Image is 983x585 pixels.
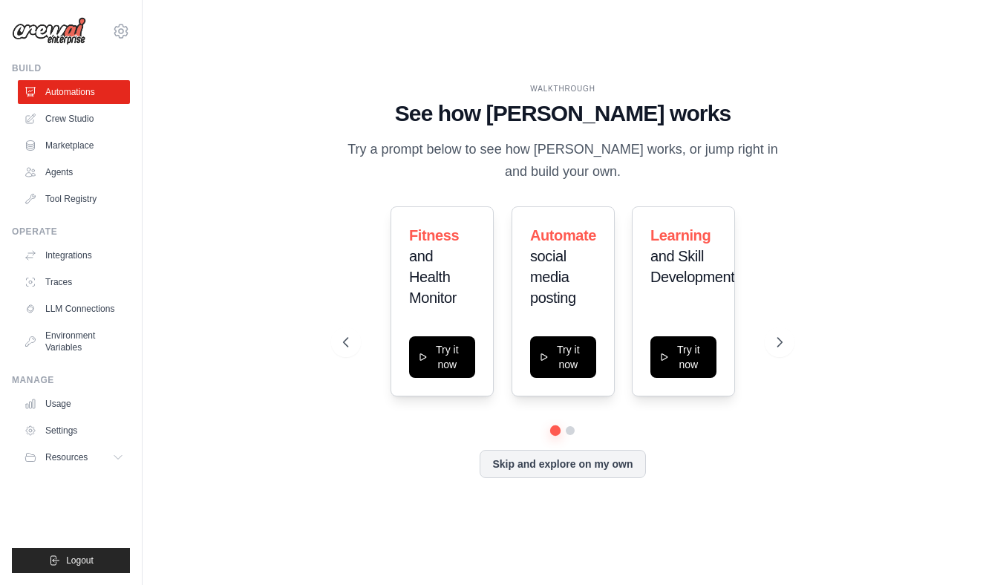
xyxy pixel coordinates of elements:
span: Learning [650,227,711,244]
a: Environment Variables [18,324,130,359]
h1: See how [PERSON_NAME] works [343,100,783,127]
div: Manage [12,374,130,386]
a: Integrations [18,244,130,267]
a: Automations [18,80,130,104]
span: and Skill Development [650,248,734,285]
div: WALKTHROUGH [343,83,783,94]
img: Logo [12,17,86,45]
span: Automate [530,227,596,244]
a: Tool Registry [18,187,130,211]
span: Logout [66,555,94,566]
div: Build [12,62,130,74]
span: and Health Monitor [409,248,457,306]
div: Operate [12,226,130,238]
span: Resources [45,451,88,463]
button: Logout [12,548,130,573]
a: Agents [18,160,130,184]
a: Usage [18,392,130,416]
span: Fitness [409,227,459,244]
button: Try it now [650,336,716,378]
iframe: Chat Widget [909,514,983,585]
button: Resources [18,445,130,469]
button: Try it now [409,336,475,378]
button: Skip and explore on my own [480,450,645,478]
p: Try a prompt below to see how [PERSON_NAME] works, or jump right in and build your own. [343,139,783,183]
a: Marketplace [18,134,130,157]
a: Crew Studio [18,107,130,131]
a: LLM Connections [18,297,130,321]
a: Traces [18,270,130,294]
span: social media posting [530,248,576,306]
button: Try it now [530,336,596,378]
a: Settings [18,419,130,442]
